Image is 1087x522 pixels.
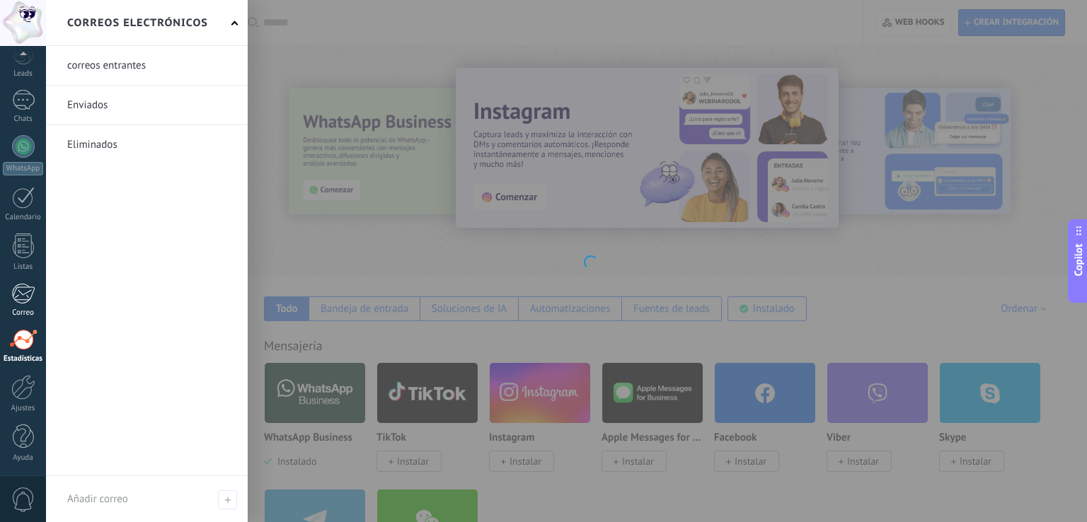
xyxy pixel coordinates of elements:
div: Ayuda [3,453,44,463]
li: Eliminados [46,125,248,164]
li: correos entrantes [46,46,248,86]
div: Calendario [3,213,44,222]
div: Leads [3,69,44,79]
div: Estadísticas [3,354,44,364]
div: Ajustes [3,404,44,413]
span: Copilot [1071,244,1086,277]
div: Chats [3,115,44,124]
li: Enviados [46,86,248,125]
div: Listas [3,262,44,272]
div: Correo [3,308,44,318]
h2: Correos electrónicos [67,1,208,45]
span: Añadir correo [67,492,128,506]
div: WhatsApp [3,162,43,175]
span: Añadir correo [218,490,237,509]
